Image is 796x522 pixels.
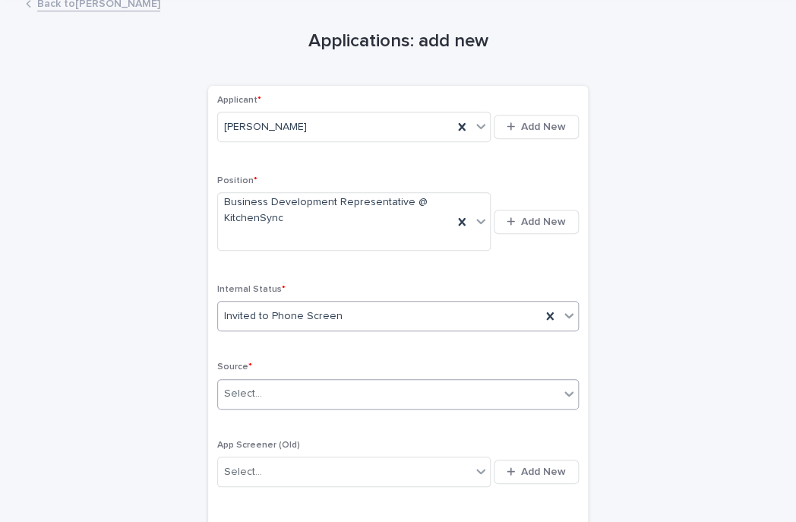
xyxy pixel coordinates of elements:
[217,96,261,105] span: Applicant
[217,176,257,185] span: Position
[224,308,343,324] span: Invited to Phone Screen
[217,441,300,450] span: App Screener (Old)
[521,122,566,132] span: Add New
[224,119,307,135] span: [PERSON_NAME]
[521,467,566,477] span: Add New
[217,285,286,294] span: Internal Status
[494,115,579,139] button: Add New
[494,460,579,484] button: Add New
[224,464,262,480] div: Select...
[224,195,447,226] span: Business Development Representative @ KitchenSync
[217,362,252,372] span: Source
[208,30,588,52] h1: Applications: add new
[521,217,566,227] span: Add New
[224,386,262,402] div: Select...
[494,210,579,234] button: Add New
